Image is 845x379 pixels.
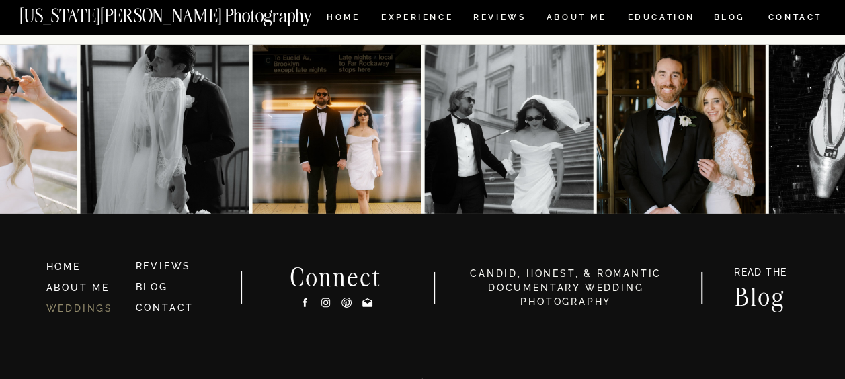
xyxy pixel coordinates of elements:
a: BLOG [713,13,746,25]
a: ABOUT ME [546,13,607,25]
a: CONTACT [767,10,823,25]
img: A&R at The Beekman [596,45,765,214]
a: WEDDINGS [46,303,113,314]
h2: Connect [273,265,399,287]
a: Blog [721,285,799,306]
img: Kat & Jett, NYC style [424,45,593,214]
img: Anna & Felipe — embracing the moment, and the magic follows. [80,45,249,214]
a: BLOG [136,282,168,292]
a: HOME [46,260,124,275]
h3: candid, honest, & romantic Documentary Wedding photography [453,267,679,309]
a: CONTACT [136,302,194,313]
a: ABOUT ME [46,282,110,293]
a: REVIEWS [473,13,524,25]
a: READ THE [727,267,794,282]
a: EDUCATION [626,13,696,25]
a: REVIEWS [136,261,192,271]
a: Experience [381,13,452,25]
img: K&J [252,45,421,214]
a: HOME [324,13,362,25]
a: [US_STATE][PERSON_NAME] Photography [19,7,357,18]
